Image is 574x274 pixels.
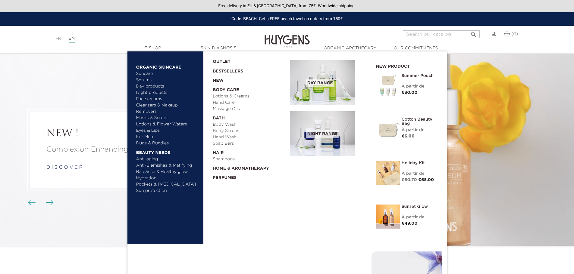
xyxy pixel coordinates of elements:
[290,111,355,156] img: routine_nuit_banner.jpg
[213,140,286,147] a: Soap Bars
[213,147,286,156] a: Hair
[290,60,367,105] a: Day Range
[136,61,199,71] a: Organic Skincare
[470,29,477,36] i: 
[402,134,415,138] span: €6.00
[468,29,479,37] button: 
[188,45,249,51] a: Skin Diagnosis
[402,214,438,220] div: À partir de
[136,121,199,128] a: Lotions & Flower Waters
[213,93,286,100] a: Lotions & Creams
[136,83,199,90] a: Day products
[306,79,334,87] span: Day Range
[213,122,286,128] a: Body Wash
[136,102,199,115] a: Cleansers & Makeup Removers
[213,112,286,122] a: Bath
[376,161,400,185] img: Holiday kit
[402,117,438,126] a: Cotton Beauty Bag
[136,77,199,83] a: Serums
[418,178,434,182] span: €65.00
[402,171,438,177] div: À partir de
[402,221,418,226] span: €49.00
[320,45,380,51] a: Organic Apothecary
[402,127,438,133] div: À partir de
[213,156,286,162] a: Shampoos
[136,175,199,181] a: Hydration
[213,106,286,112] a: Massage Oils
[69,36,75,43] a: EN
[136,71,199,77] a: Suncare
[213,162,286,172] a: Home & Aromatherapy
[55,36,61,41] a: FR
[213,56,280,65] a: OUTLET
[386,45,446,51] a: Our commitments
[402,205,438,209] a: Sunset Glow
[46,144,174,155] a: Complexion Enhancing Glow Drops
[290,111,367,156] a: Night Range
[376,205,400,229] img: Sunset Glow
[213,65,280,75] a: Bestsellers
[136,115,199,121] a: Masks & Scrubs
[30,198,50,207] div: Carousel buttons
[376,117,400,141] img: Cotton Beauty Bag
[136,134,199,140] a: For Men
[213,128,286,134] a: Body Scrubs
[136,188,199,194] a: Sun protection
[136,156,199,162] a: Anti-aging
[265,25,310,48] img: Huygens
[403,30,480,38] input: Search
[52,35,235,42] div: |
[136,162,199,169] a: Anti-Blemishes & Matifying
[123,45,183,51] a: E-Shop
[402,83,438,90] div: À partir de
[136,181,199,188] a: Pockets & [MEDICAL_DATA]
[306,130,339,138] span: Night Range
[402,91,418,95] span: €30.00
[376,74,400,98] img: Summer pouch
[213,100,286,106] a: Hand Care
[46,128,174,140] a: NEW !
[290,60,355,105] img: routine_jour_banner.jpg
[511,32,518,36] span: (0)
[136,169,199,175] a: Radiance & Healthy glow
[136,128,199,134] a: Eyes & Lips
[136,90,194,96] a: Night products
[376,62,438,69] h2: New product
[213,75,286,84] a: New
[136,146,199,156] a: Beauty needs
[213,172,286,181] a: Perfumes
[402,178,417,182] span: €80.70
[136,96,199,102] a: Face creams
[46,165,83,170] a: d i s c o v e r
[402,161,438,165] a: Holiday Kit
[213,84,286,93] a: Body Care
[136,140,199,146] a: Duos & Bundles
[402,74,438,78] a: Summer pouch
[213,134,286,140] a: Hand Wash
